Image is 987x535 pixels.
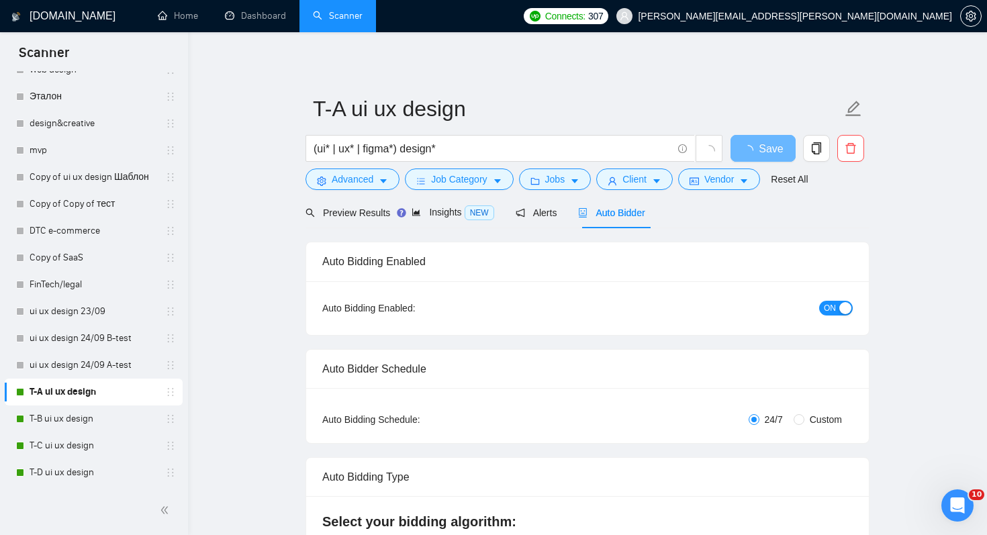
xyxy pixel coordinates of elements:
[412,207,421,217] span: area-chart
[941,489,974,522] iframe: Intercom live chat
[322,412,499,427] div: Auto Bidding Schedule:
[395,207,408,219] div: Tooltip anchor
[530,176,540,186] span: folder
[30,191,157,217] a: Copy of Copy of тест
[493,176,502,186] span: caret-down
[160,503,173,517] span: double-left
[379,176,388,186] span: caret-down
[30,325,157,352] a: ui ux design 24/09 B-test
[588,9,603,23] span: 307
[30,405,157,432] a: T-B ui ux design
[225,10,286,21] a: dashboardDashboard
[960,5,982,27] button: setting
[405,168,513,190] button: barsJob Categorycaret-down
[305,207,390,218] span: Preview Results
[578,207,645,218] span: Auto Bidder
[30,164,157,191] a: Copy of ui ux design Шаблон
[596,168,673,190] button: userClientcaret-down
[961,11,981,21] span: setting
[313,10,363,21] a: searchScanner
[165,414,176,424] span: holder
[431,172,487,187] span: Job Category
[845,100,862,117] span: edit
[317,176,326,186] span: setting
[824,301,836,315] span: ON
[519,168,592,190] button: folderJobscaret-down
[804,412,847,427] span: Custom
[530,11,540,21] img: upwork-logo.png
[165,440,176,451] span: holder
[11,6,21,28] img: logo
[837,135,864,162] button: delete
[838,142,863,154] span: delete
[771,172,808,187] a: Reset All
[30,271,157,298] a: FinTech/legal
[578,208,587,217] span: robot
[322,458,853,496] div: Auto Bidding Type
[165,360,176,371] span: holder
[165,279,176,290] span: holder
[322,242,853,281] div: Auto Bidding Enabled
[704,172,734,187] span: Vendor
[30,432,157,459] a: T-C ui ux design
[30,137,157,164] a: mvp
[703,145,715,157] span: loading
[305,208,315,217] span: search
[165,333,176,344] span: holder
[743,145,759,156] span: loading
[678,144,687,153] span: info-circle
[332,172,373,187] span: Advanced
[731,135,796,162] button: Save
[803,135,830,162] button: copy
[690,176,699,186] span: idcard
[516,207,557,218] span: Alerts
[652,176,661,186] span: caret-down
[570,176,579,186] span: caret-down
[322,301,499,315] div: Auto Bidding Enabled:
[678,168,760,190] button: idcardVendorcaret-down
[516,208,525,217] span: notification
[30,217,157,244] a: DTC e-commerce
[165,387,176,397] span: holder
[759,412,788,427] span: 24/7
[165,306,176,317] span: holder
[165,118,176,129] span: holder
[622,172,647,187] span: Client
[30,459,157,486] a: T-D ui ux design
[960,11,982,21] a: setting
[412,207,493,217] span: Insights
[545,9,585,23] span: Connects:
[322,350,853,388] div: Auto Bidder Schedule
[804,142,829,154] span: copy
[165,467,176,478] span: holder
[305,168,399,190] button: settingAdvancedcaret-down
[165,199,176,209] span: holder
[165,172,176,183] span: holder
[30,352,157,379] a: ui ux design 24/09 A-test
[30,379,157,405] a: T-A ui ux design
[739,176,749,186] span: caret-down
[620,11,629,21] span: user
[30,298,157,325] a: ui ux design 23/09
[465,205,494,220] span: NEW
[30,244,157,271] a: Copy of SaaS
[759,140,783,157] span: Save
[30,110,157,137] a: design&creative
[416,176,426,186] span: bars
[608,176,617,186] span: user
[969,489,984,500] span: 10
[165,91,176,102] span: holder
[314,140,672,157] input: Search Freelance Jobs...
[165,252,176,263] span: holder
[165,226,176,236] span: holder
[545,172,565,187] span: Jobs
[313,92,842,126] input: Scanner name...
[8,43,80,71] span: Scanner
[30,83,157,110] a: Эталон
[158,10,198,21] a: homeHome
[165,145,176,156] span: holder
[322,512,853,531] h4: Select your bidding algorithm:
